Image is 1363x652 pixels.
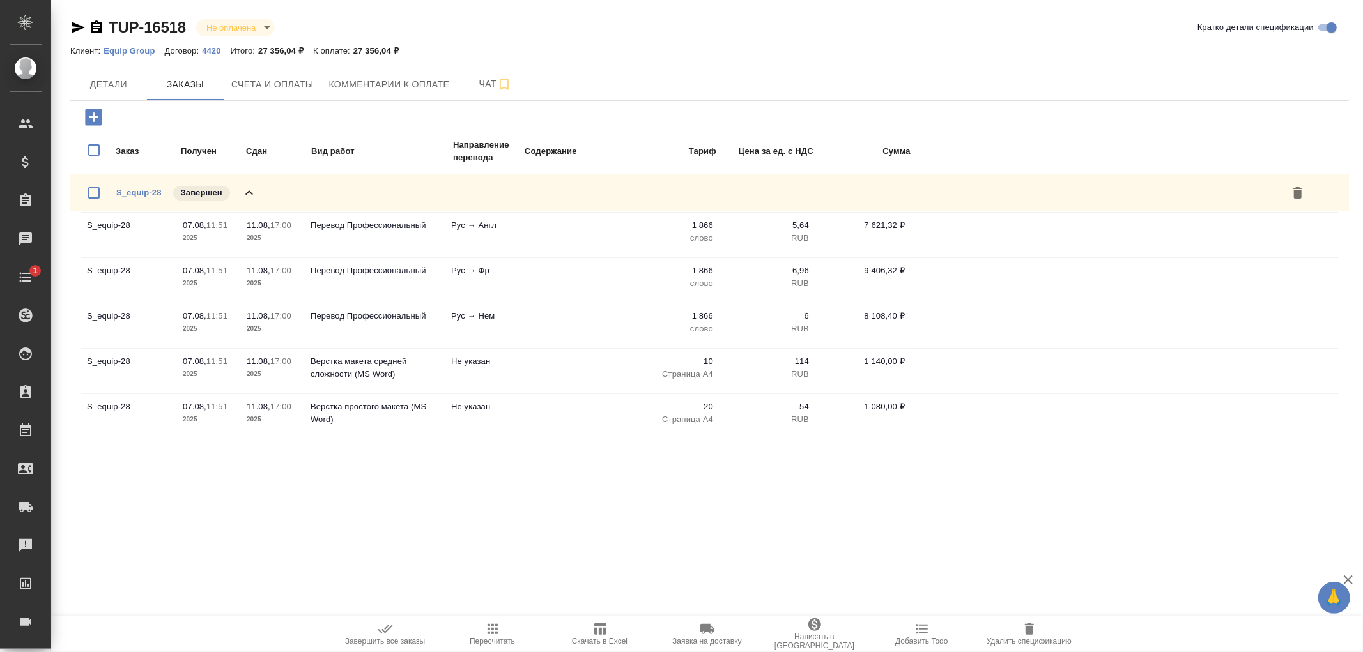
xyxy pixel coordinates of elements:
p: 5,64 [726,219,809,232]
a: Equip Group [104,45,164,56]
p: 07.08, [183,266,206,275]
p: 2025 [183,413,234,426]
p: 11:51 [206,311,227,321]
span: Комментарии к оплате [329,77,450,93]
p: 2025 [247,277,298,290]
p: 114 [726,355,809,368]
button: 🙏 [1318,582,1350,614]
td: Рус → Фр [445,258,515,303]
p: 20 [630,400,713,413]
td: Цена за ед. с НДС [718,138,814,165]
a: TUP-16518 [109,19,186,36]
p: RUB [726,368,809,381]
p: 2025 [183,277,234,290]
span: 1 [25,264,45,277]
p: 9 406,32 ₽ [822,264,905,277]
button: Добавить заказ [76,104,111,130]
p: 1 140,00 ₽ [822,355,905,368]
span: Кратко детали спецификации [1197,21,1314,34]
p: 2025 [183,232,234,245]
span: Детали [78,77,139,93]
p: 11:51 [206,402,227,411]
p: 8 108,40 ₽ [822,310,905,322]
td: S_equip-28 [81,213,176,257]
p: 4420 [202,46,230,56]
p: RUB [726,322,809,335]
p: Завершен [181,186,222,199]
p: 7 621,32 ₽ [822,219,905,232]
p: 17:00 [270,220,291,230]
td: Не указан [445,394,515,439]
td: Заказ [115,138,179,165]
td: Сумма [815,138,911,165]
td: Получен [180,138,244,165]
td: S_equip-28 [81,394,176,439]
p: 54 [726,400,809,413]
svg: Подписаться [497,77,512,92]
p: 17:00 [270,356,291,366]
p: 6,96 [726,264,809,277]
td: Не указан [445,349,515,393]
p: RUB [726,413,809,426]
a: S_equip-28 [116,188,162,197]
p: 2025 [247,232,298,245]
p: 27 356,04 ₽ [353,46,408,56]
button: Скопировать ссылку для ЯМессенджера [70,20,86,35]
button: Не оплачена [203,22,259,33]
p: 07.08, [183,220,206,230]
p: 11.08, [247,311,270,321]
p: 11:51 [206,266,227,275]
p: 11.08, [247,266,270,275]
p: Страница А4 [630,368,713,381]
p: 2025 [247,322,298,335]
p: 2025 [183,368,234,381]
td: Вид работ [311,138,451,165]
p: 6 [726,310,809,322]
p: Клиент: [70,46,104,56]
td: S_equip-28 [81,303,176,348]
p: 2025 [183,322,234,335]
p: 1 080,00 ₽ [822,400,905,413]
p: слово [630,322,713,335]
a: 1 [3,261,48,293]
td: S_equip-28 [81,349,176,393]
span: 🙏 [1323,584,1345,611]
td: Тариф [628,138,717,165]
span: Счета и оплаты [231,77,314,93]
td: Рус → Англ [445,213,515,257]
p: 07.08, [183,311,206,321]
p: слово [630,277,713,290]
p: 07.08, [183,356,206,366]
p: Перевод Профессиональный [311,264,438,277]
td: Направление перевода [452,138,523,165]
span: Заказы [155,77,216,93]
p: Итого: [231,46,258,56]
p: 1 866 [630,310,713,322]
p: 17:00 [270,266,291,275]
p: 2025 [247,413,298,426]
p: Перевод Профессиональный [311,219,438,232]
span: Чат [465,76,526,92]
p: Договор: [165,46,203,56]
p: RUB [726,232,809,245]
p: 1 866 [630,219,713,232]
td: Рус → Нем [445,303,515,348]
p: Перевод Профессиональный [311,310,438,322]
p: К оплате: [313,46,353,56]
p: 2025 [247,368,298,381]
p: Верстка простого макета (MS Word) [311,400,438,426]
p: 11.08, [247,356,270,366]
div: Не оплачена [196,19,275,36]
p: 11.08, [247,220,270,230]
p: слово [630,232,713,245]
td: S_equip-28 [81,258,176,303]
a: 4420 [202,45,230,56]
p: Страница А4 [630,413,713,426]
button: Скопировать ссылку [89,20,104,35]
p: 07.08, [183,402,206,411]
p: Верстка макета средней сложности (MS Word) [311,355,438,381]
p: 11.08, [247,402,270,411]
p: 27 356,04 ₽ [258,46,313,56]
p: 1 866 [630,264,713,277]
p: Equip Group [104,46,164,56]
